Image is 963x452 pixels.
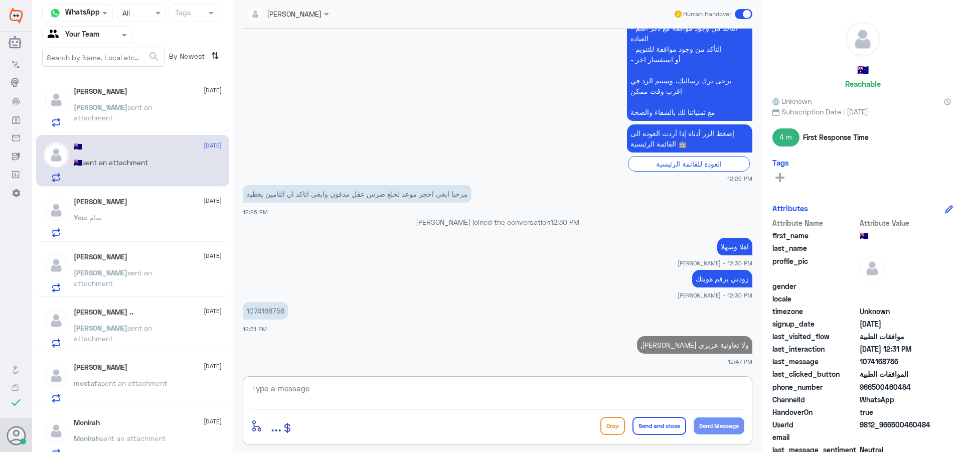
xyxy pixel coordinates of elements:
[44,308,69,333] img: defaultAdmin.png
[44,253,69,278] img: defaultAdmin.png
[772,356,858,367] span: last_message
[846,22,880,56] img: defaultAdmin.png
[74,268,127,277] span: [PERSON_NAME]
[74,418,100,427] h5: Monirah
[860,319,932,329] span: 2025-09-18T09:26:00.906Z
[683,10,731,19] span: Human Handover
[10,8,23,24] img: Widebot Logo
[74,198,127,206] h5: Mohammad Alshehri
[728,357,752,366] span: 12:47 PM
[772,369,858,379] span: last_clicked_button
[74,158,82,167] span: 🇦🇺
[772,218,858,228] span: Attribute Name
[772,306,858,317] span: timezone
[243,185,471,203] p: 18/9/2025, 12:26 PM
[772,96,812,106] span: Unknown
[860,230,932,241] span: 🇦🇺
[148,49,160,65] button: search
[860,432,932,442] span: null
[860,344,932,354] span: 2025-09-18T09:31:04.393Z
[550,218,579,226] span: 12:30 PM
[204,362,222,371] span: [DATE]
[860,331,932,342] span: موافقات الطبية
[772,158,789,167] h6: Tags
[211,48,219,64] i: ⇅
[74,253,127,261] h5: عبدالرحمن الهزاع
[772,407,858,417] span: HandoverOn
[204,86,222,95] span: [DATE]
[44,142,69,168] img: defaultAdmin.png
[243,209,268,215] span: 12:26 PM
[48,6,63,21] img: whatsapp.png
[74,142,82,151] h5: 🇦🇺
[860,306,932,317] span: Unknown
[204,141,222,150] span: [DATE]
[204,307,222,316] span: [DATE]
[678,291,752,299] span: [PERSON_NAME] - 12:30 PM
[772,432,858,442] span: email
[600,417,625,435] button: Drop
[74,213,86,222] span: You
[44,418,69,443] img: defaultAdmin.png
[637,336,752,354] p: 18/9/2025, 12:47 PM
[243,326,267,332] span: 12:31 PM
[74,324,127,332] span: [PERSON_NAME]
[243,217,752,227] p: [PERSON_NAME] joined the conversation
[803,132,869,142] span: First Response Time
[772,106,953,117] span: Subscription Date : [DATE]
[772,204,808,213] h6: Attributes
[772,419,858,430] span: UserId
[148,51,160,63] span: search
[772,382,858,392] span: phone_number
[74,87,127,96] h5: Lana Shekhany
[860,256,885,281] img: defaultAdmin.png
[860,382,932,392] span: 966500460484
[174,7,191,20] div: Tags
[44,198,69,223] img: defaultAdmin.png
[204,417,222,426] span: [DATE]
[727,174,752,183] span: 12:26 PM
[100,434,166,442] span: sent an attachment
[860,419,932,430] span: 9812_966500460484
[860,394,932,405] span: 2
[271,414,281,437] button: ...
[7,426,26,445] button: Avatar
[772,394,858,405] span: ChannelId
[74,308,133,317] h5: إبراهيم ..
[860,293,932,304] span: null
[772,230,858,241] span: first_name
[717,238,752,255] p: 18/9/2025, 12:30 PM
[860,407,932,417] span: true
[74,434,100,442] span: Monirah
[860,218,932,228] span: Attribute Value
[10,396,22,408] i: check
[243,302,288,320] p: 18/9/2025, 12:31 PM
[48,28,63,43] img: yourTeam.svg
[43,48,165,66] input: Search by Name, Local etc…
[165,48,207,68] span: By Newest
[101,379,167,387] span: sent an attachment
[772,128,799,146] span: 4 m
[44,363,69,388] img: defaultAdmin.png
[271,416,281,434] span: ...
[772,319,858,329] span: signup_date
[204,251,222,260] span: [DATE]
[845,79,881,88] h6: Reachable
[86,213,102,222] span: : تمام
[74,103,127,111] span: [PERSON_NAME]
[772,281,858,291] span: gender
[860,281,932,291] span: null
[82,158,148,167] span: sent an attachment
[694,417,744,434] button: Send Message
[632,417,686,435] button: Send and close
[772,293,858,304] span: locale
[627,124,752,153] p: 18/9/2025, 12:26 PM
[204,196,222,205] span: [DATE]
[772,256,858,279] span: profile_pic
[772,243,858,253] span: last_name
[772,331,858,342] span: last_visited_flow
[860,356,932,367] span: 1074168756
[74,379,101,387] span: mostafa
[860,369,932,379] span: الموافقات الطبية
[74,363,127,372] h5: mostafa khalil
